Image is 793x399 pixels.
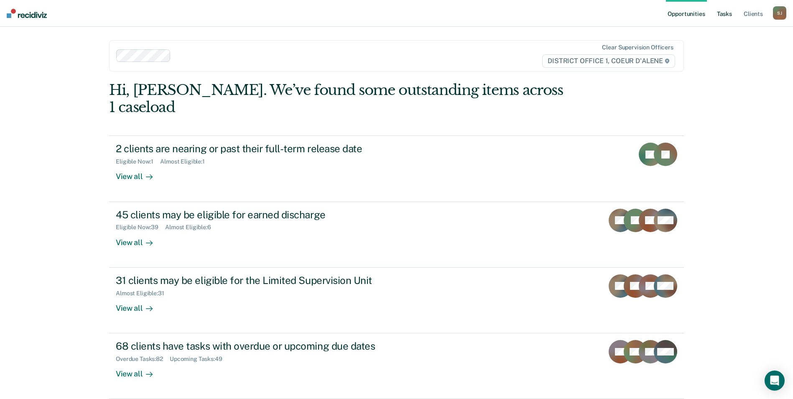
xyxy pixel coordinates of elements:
img: Recidiviz [7,9,47,18]
div: Open Intercom Messenger [765,371,785,391]
div: Almost Eligible : 31 [116,290,171,297]
a: 45 clients may be eligible for earned dischargeEligible Now:39Almost Eligible:6View all [109,202,684,268]
div: 45 clients may be eligible for earned discharge [116,209,409,221]
div: View all [116,363,163,379]
span: DISTRICT OFFICE 1, COEUR D'ALENE [542,54,675,68]
div: Almost Eligible : 1 [160,158,212,165]
a: 31 clients may be eligible for the Limited Supervision UnitAlmost Eligible:31View all [109,268,684,333]
div: Hi, [PERSON_NAME]. We’ve found some outstanding items across 1 caseload [109,82,569,116]
div: Eligible Now : 39 [116,224,165,231]
div: Eligible Now : 1 [116,158,160,165]
a: 2 clients are nearing or past their full-term release dateEligible Now:1Almost Eligible:1View all [109,136,684,202]
div: 68 clients have tasks with overdue or upcoming due dates [116,340,409,352]
div: Upcoming Tasks : 49 [170,356,229,363]
div: Overdue Tasks : 82 [116,356,170,363]
div: Almost Eligible : 6 [165,224,218,231]
div: View all [116,165,163,182]
div: View all [116,231,163,247]
button: SJ [773,6,786,20]
div: 31 clients may be eligible for the Limited Supervision Unit [116,274,409,286]
div: S J [773,6,786,20]
div: 2 clients are nearing or past their full-term release date [116,143,409,155]
a: 68 clients have tasks with overdue or upcoming due datesOverdue Tasks:82Upcoming Tasks:49View all [109,333,684,399]
div: Clear supervision officers [602,44,673,51]
div: View all [116,297,163,313]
